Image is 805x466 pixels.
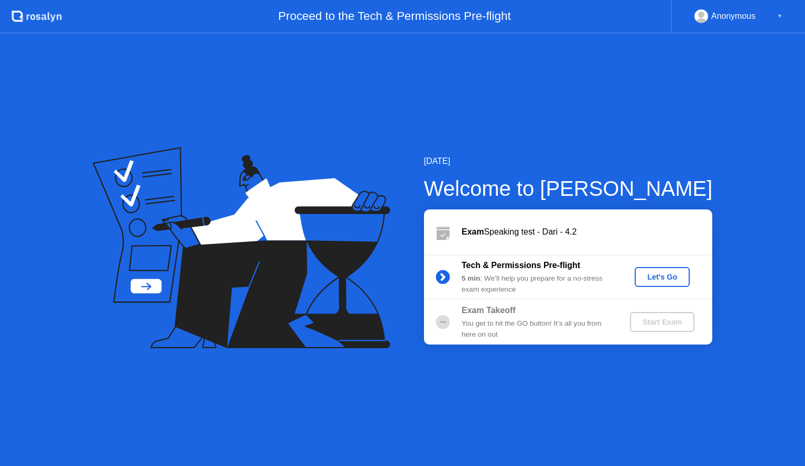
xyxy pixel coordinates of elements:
button: Let's Go [635,267,690,287]
button: Start Exam [630,312,694,332]
div: ▼ [777,9,782,23]
b: Tech & Permissions Pre-flight [462,261,580,270]
div: Anonymous [711,9,756,23]
div: Welcome to [PERSON_NAME] [424,173,713,204]
div: Start Exam [634,318,690,326]
div: [DATE] [424,155,713,168]
b: Exam [462,227,484,236]
div: Speaking test - Dari - 4.2 [462,226,712,238]
div: You get to hit the GO button! It’s all you from here on out [462,318,613,340]
div: : We’ll help you prepare for a no-stress exam experience [462,273,613,295]
div: Let's Go [639,273,686,281]
b: Exam Takeoff [462,306,516,315]
b: 5 min [462,274,481,282]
